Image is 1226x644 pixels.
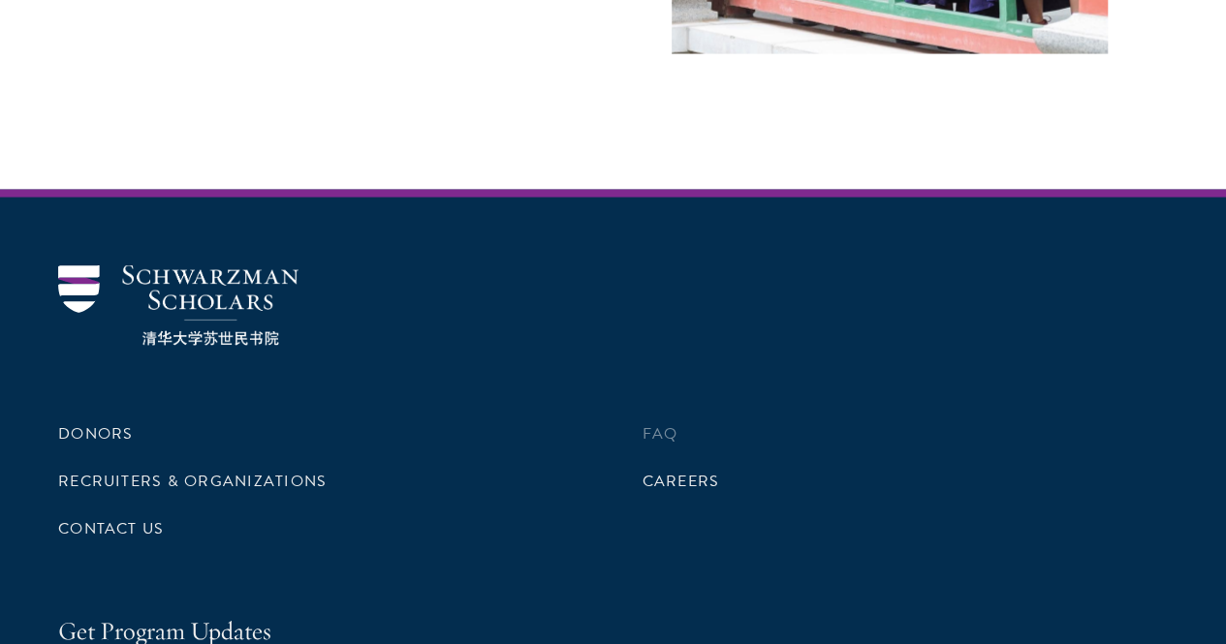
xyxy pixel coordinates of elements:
img: Schwarzman Scholars [58,265,299,346]
a: Donors [58,422,133,445]
a: FAQ [643,422,678,445]
a: Recruiters & Organizations [58,470,327,493]
a: Careers [643,470,720,493]
a: Contact Us [58,517,164,540]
